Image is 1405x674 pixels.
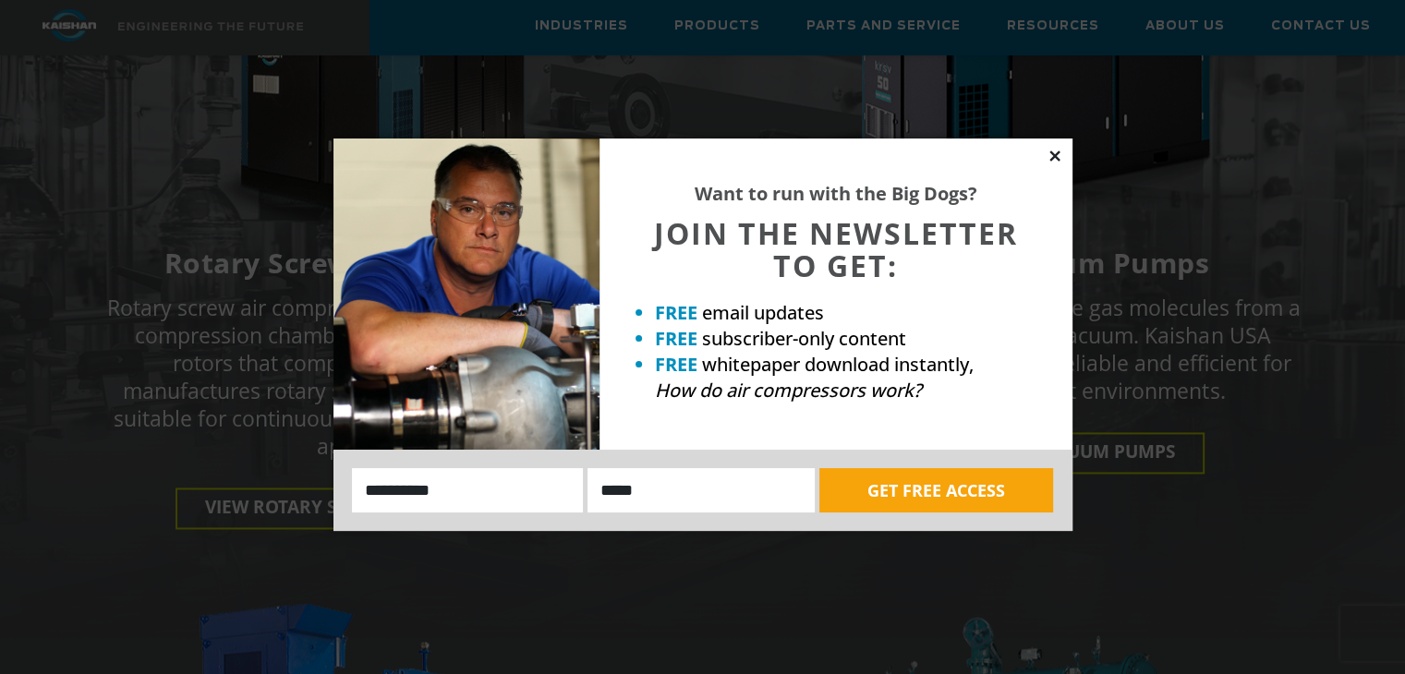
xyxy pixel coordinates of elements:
[702,326,906,351] span: subscriber-only content
[1047,148,1063,164] button: Close
[352,468,584,512] input: Name:
[655,326,697,351] strong: FREE
[655,300,697,325] strong: FREE
[654,213,1018,285] span: JOIN THE NEWSLETTER TO GET:
[655,378,922,403] em: How do air compressors work?
[702,300,824,325] span: email updates
[587,468,815,512] input: Email
[655,352,697,377] strong: FREE
[695,181,977,206] strong: Want to run with the Big Dogs?
[819,468,1053,512] button: GET FREE ACCESS
[702,352,974,377] span: whitepaper download instantly,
